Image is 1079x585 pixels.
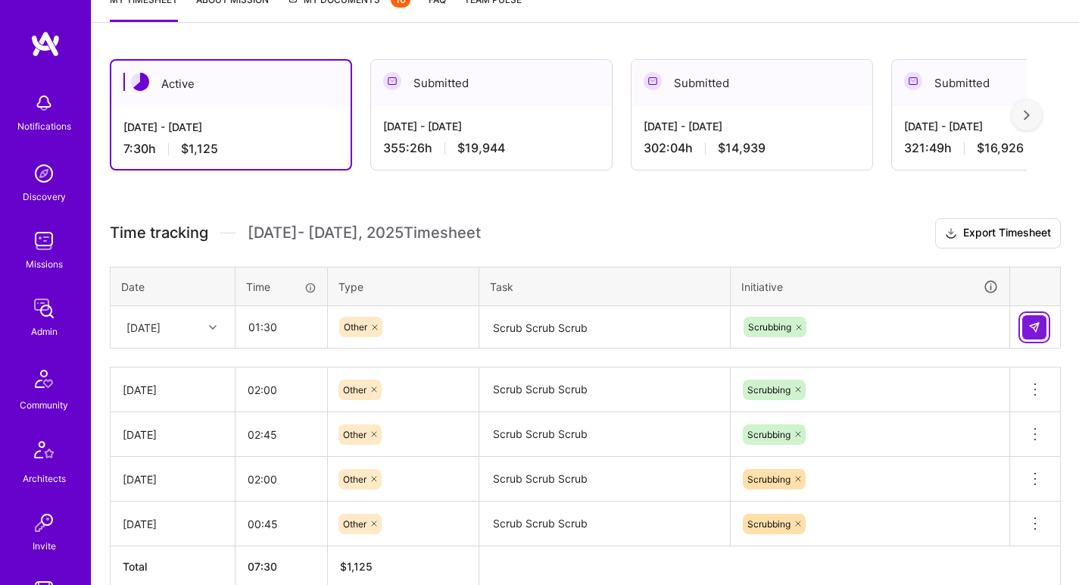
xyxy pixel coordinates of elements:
div: [DATE] - [DATE] [123,119,338,135]
textarea: Scrub Scrub Scrub [481,308,728,348]
img: Submitted [383,72,401,90]
i: icon Chevron [209,324,217,331]
th: Type [328,267,479,306]
img: logo [30,30,61,58]
div: [DATE] [123,382,223,398]
div: Time [246,279,317,295]
textarea: Scrub Scrub Scrub [481,369,728,411]
div: [DATE] - [DATE] [383,118,600,134]
div: 302:04 h [644,140,860,156]
img: bell [29,88,59,118]
div: Discovery [23,189,66,205]
img: teamwork [29,226,59,256]
input: HH:MM [235,504,327,544]
div: Community [20,397,68,413]
div: Architects [23,471,66,486]
img: admin teamwork [29,293,59,324]
img: Submitted [644,72,662,90]
div: Missions [26,256,63,272]
textarea: Scrub Scrub Scrub [481,414,728,455]
div: Invite [33,538,56,554]
span: Scrubbing [748,321,791,333]
span: Scrubbing [747,429,791,440]
input: HH:MM [235,459,327,499]
span: $19,944 [457,140,505,156]
img: right [1024,110,1030,120]
div: [DATE] [123,516,223,532]
img: Invite [29,508,59,538]
button: Export Timesheet [935,218,1061,249]
span: $1,125 [181,141,218,157]
div: 7:30 h [123,141,338,157]
textarea: Scrub Scrub Scrub [481,503,728,545]
img: Architects [26,434,62,471]
div: Initiative [741,278,999,296]
div: [DATE] [126,319,161,335]
div: Submitted [371,60,612,106]
div: [DATE] - [DATE] [644,118,860,134]
img: discovery [29,158,59,189]
span: Scrubbing [747,474,791,485]
div: Notifications [17,118,71,134]
img: Submit [1028,321,1040,333]
div: 355:26 h [383,140,600,156]
input: HH:MM [235,415,327,455]
span: Other [344,321,367,333]
span: Other [343,429,366,440]
div: Submitted [631,60,872,106]
span: Scrubbing [747,518,791,530]
span: [DATE] - [DATE] , 2025 Timesheet [248,224,481,242]
div: Active [111,61,351,107]
span: Other [343,518,366,530]
span: Scrubbing [747,384,791,396]
th: Task [479,267,731,306]
div: Admin [31,324,58,339]
span: $ 1,125 [340,560,373,573]
span: $16,926 [977,140,1024,156]
div: [DATE] [123,471,223,487]
textarea: Scrub Scrub Scrub [481,458,728,500]
span: $14,939 [718,140,766,156]
img: Community [26,361,62,397]
img: Active [131,73,149,91]
input: HH:MM [235,370,327,410]
span: Other [343,474,366,485]
th: Date [111,267,235,306]
i: icon Download [945,226,957,242]
img: Submitted [904,72,922,90]
span: Time tracking [110,224,208,242]
div: null [1022,315,1048,339]
input: HH:MM [236,307,326,347]
span: Other [343,384,366,396]
div: [DATE] [123,427,223,443]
